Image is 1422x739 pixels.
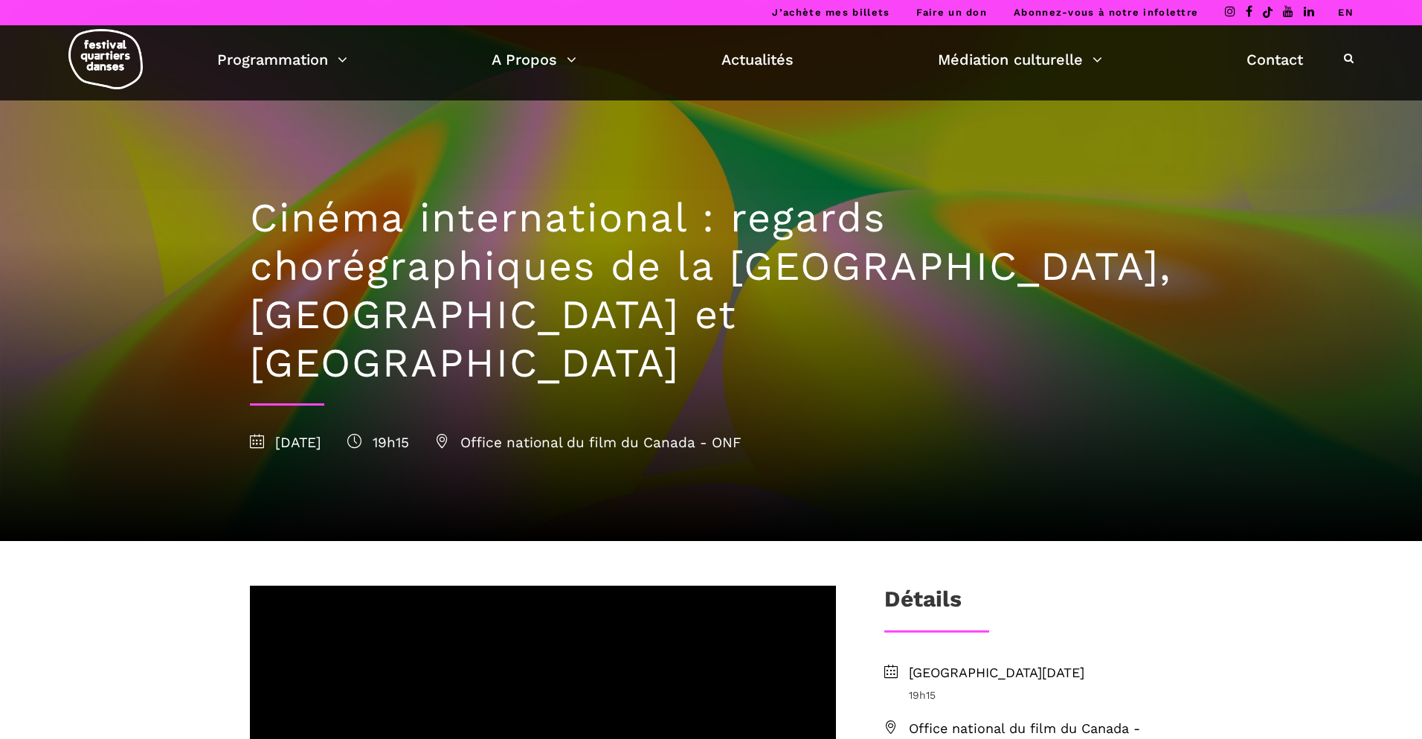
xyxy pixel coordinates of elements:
[250,434,321,451] span: [DATE]
[347,434,409,451] span: 19h15
[909,687,1172,703] span: 19h15
[938,47,1102,72] a: Médiation culturelle
[884,586,962,623] h3: Détails
[492,47,576,72] a: A Propos
[721,47,794,72] a: Actualités
[217,47,347,72] a: Programmation
[772,7,889,18] a: J’achète mes billets
[916,7,987,18] a: Faire un don
[1338,7,1354,18] a: EN
[909,662,1172,684] span: [GEOGRAPHIC_DATA][DATE]
[435,434,741,451] span: Office national du film du Canada - ONF
[1014,7,1198,18] a: Abonnez-vous à notre infolettre
[250,194,1172,387] h1: Cinéma international : regards chorégraphiques de la [GEOGRAPHIC_DATA], [GEOGRAPHIC_DATA] et [GEO...
[68,29,143,89] img: logo-fqd-med
[1246,47,1303,72] a: Contact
